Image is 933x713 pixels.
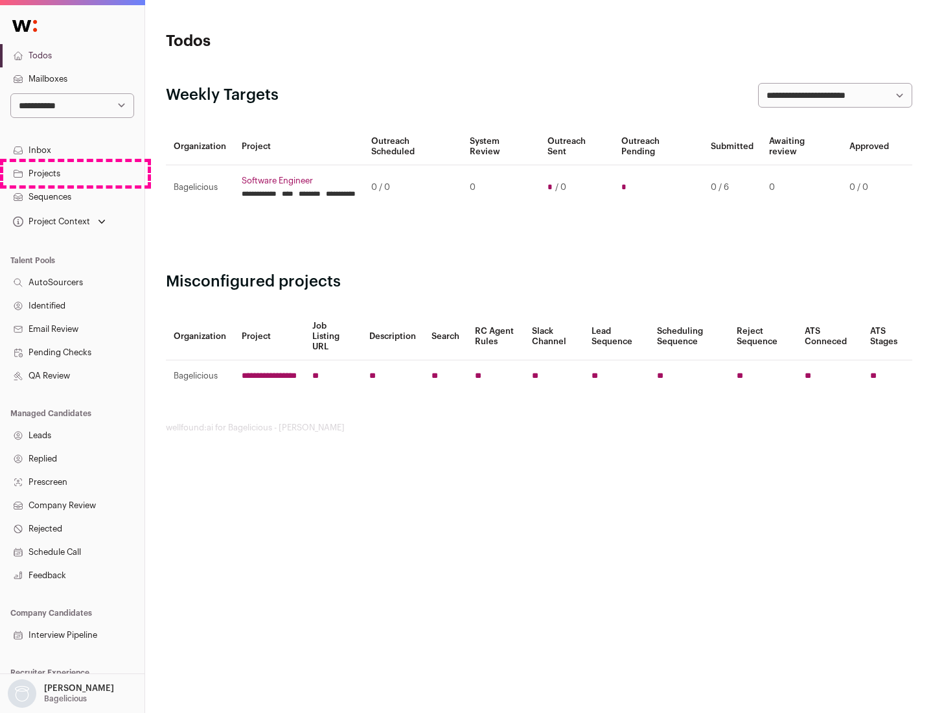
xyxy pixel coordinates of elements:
th: Organization [166,313,234,360]
footer: wellfound:ai for Bagelicious - [PERSON_NAME] [166,423,912,433]
th: Submitted [703,128,761,165]
th: Project [234,128,363,165]
th: Approved [842,128,897,165]
button: Open dropdown [5,679,117,708]
td: 0 / 0 [363,165,462,210]
button: Open dropdown [10,213,108,231]
th: System Review [462,128,539,165]
a: Software Engineer [242,176,356,186]
h1: Todos [166,31,415,52]
p: Bagelicious [44,694,87,704]
th: Job Listing URL [305,313,362,360]
th: Description [362,313,424,360]
img: nopic.png [8,679,36,708]
span: / 0 [555,182,566,193]
th: ATS Conneced [797,313,862,360]
th: Organization [166,128,234,165]
th: Outreach Sent [540,128,614,165]
td: 0 [761,165,842,210]
p: [PERSON_NAME] [44,683,114,694]
td: Bagelicious [166,165,234,210]
img: Wellfound [5,13,44,39]
th: RC Agent Rules [467,313,524,360]
th: ATS Stages [862,313,912,360]
th: Scheduling Sequence [649,313,729,360]
td: 0 [462,165,539,210]
th: Lead Sequence [584,313,649,360]
h2: Weekly Targets [166,85,279,106]
th: Slack Channel [524,313,584,360]
h2: Misconfigured projects [166,272,912,292]
th: Awaiting review [761,128,842,165]
td: 0 / 6 [703,165,761,210]
th: Outreach Pending [614,128,702,165]
th: Reject Sequence [729,313,798,360]
th: Project [234,313,305,360]
th: Outreach Scheduled [363,128,462,165]
td: 0 / 0 [842,165,897,210]
th: Search [424,313,467,360]
div: Project Context [10,216,90,227]
td: Bagelicious [166,360,234,392]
